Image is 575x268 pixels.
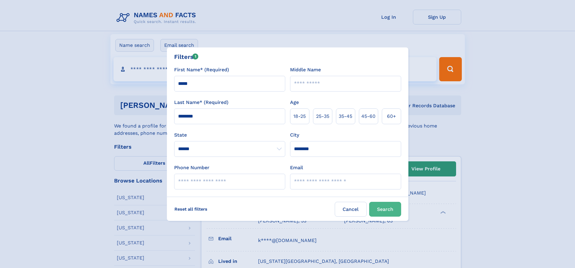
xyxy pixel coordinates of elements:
[174,131,285,139] label: State
[387,113,396,120] span: 60+
[316,113,329,120] span: 25‑35
[174,164,209,171] label: Phone Number
[174,66,229,73] label: First Name* (Required)
[335,202,367,217] label: Cancel
[290,99,299,106] label: Age
[290,66,321,73] label: Middle Name
[174,52,199,61] div: Filters
[293,113,306,120] span: 18‑25
[339,113,352,120] span: 35‑45
[290,164,303,171] label: Email
[290,131,299,139] label: City
[361,113,375,120] span: 45‑60
[171,202,211,216] label: Reset all filters
[174,99,228,106] label: Last Name* (Required)
[369,202,401,217] button: Search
